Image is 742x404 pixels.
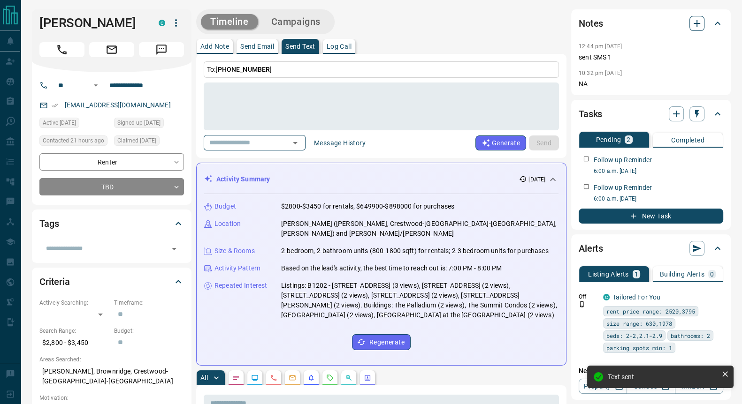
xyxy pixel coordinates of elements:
[594,183,652,193] p: Follow up Reminder
[579,241,603,256] h2: Alerts
[579,16,603,31] h2: Notes
[214,246,255,256] p: Size & Rooms
[596,136,621,143] p: Pending
[612,293,660,301] a: Tailored For You
[204,171,558,188] div: Activity Summary[DATE]
[579,70,622,76] p: 10:32 pm [DATE]
[635,271,638,277] p: 1
[345,374,352,382] svg: Opportunities
[627,136,630,143] p: 2
[579,52,723,62] p: sent SMS 1
[608,373,718,381] div: Text sent
[117,118,161,127] span: Signed up [DATE]
[606,331,662,340] span: beds: 2-2,2.1-2.9
[594,167,723,175] p: 6:00 a.m. [DATE]
[200,43,229,50] p: Add Note
[285,43,315,50] p: Send Text
[579,237,723,260] div: Alerts
[214,263,260,273] p: Activity Pattern
[39,178,184,195] div: TBD
[65,101,171,109] a: [EMAIL_ADDRESS][DOMAIN_NAME]
[39,274,70,289] h2: Criteria
[200,374,208,381] p: All
[204,61,559,78] p: To:
[326,374,334,382] svg: Requests
[262,14,330,30] button: Campaigns
[214,281,267,291] p: Repeated Interest
[114,299,184,307] p: Timeframe:
[579,12,723,35] div: Notes
[307,374,315,382] svg: Listing Alerts
[39,335,109,351] p: $2,800 - $3,450
[281,246,549,256] p: 2-bedroom, 2-bathroom units (800-1800 sqft) for rentals; 2-3 bedroom units for purchases
[281,281,558,320] p: Listings: B1202 - [STREET_ADDRESS] (3 views), [STREET_ADDRESS] (2 views), [STREET_ADDRESS] (2 vie...
[281,202,454,211] p: $2800-$3450 for rentals, $649900-$898000 for purchases
[710,271,714,277] p: 0
[39,270,184,293] div: Criteria
[579,106,602,121] h2: Tasks
[579,292,597,301] p: Off
[270,374,277,382] svg: Calls
[39,15,145,30] h1: [PERSON_NAME]
[201,14,258,30] button: Timeline
[671,137,704,143] p: Completed
[579,301,585,307] svg: Push Notification Only
[352,334,411,350] button: Regenerate
[39,153,184,171] div: Renter
[579,366,723,376] p: New Alert:
[579,79,723,89] p: NA
[528,175,545,184] p: [DATE]
[39,299,109,307] p: Actively Searching:
[671,331,710,340] span: bathrooms: 2
[308,135,371,150] button: Message History
[139,42,184,57] span: Message
[232,374,240,382] svg: Notes
[215,66,272,73] span: [PHONE_NUMBER]
[39,355,184,364] p: Areas Searched:
[39,216,59,231] h2: Tags
[579,43,622,50] p: 12:44 pm [DATE]
[594,155,652,165] p: Follow up Reminder
[214,202,236,211] p: Budget
[117,136,156,145] span: Claimed [DATE]
[240,43,274,50] p: Send Email
[43,136,104,145] span: Contacted 21 hours ago
[603,294,610,300] div: condos.ca
[606,307,695,316] span: rent price range: 2520,3795
[251,374,259,382] svg: Lead Browsing Activity
[39,42,84,57] span: Call
[475,135,526,150] button: Generate
[281,219,558,239] p: [PERSON_NAME] ([PERSON_NAME], Crestwood-[GEOGRAPHIC_DATA]-[GEOGRAPHIC_DATA], [PERSON_NAME]) and [...
[327,43,352,50] p: Log Call
[281,263,502,273] p: Based on the lead's activity, the best time to reach out is: 7:00 PM - 8:00 PM
[289,136,302,150] button: Open
[594,195,723,203] p: 6:00 a.m. [DATE]
[216,174,270,184] p: Activity Summary
[214,219,241,229] p: Location
[579,379,627,394] a: Property
[90,80,101,91] button: Open
[606,343,672,352] span: parking spots min: 1
[39,118,109,131] div: Mon Oct 13 2025
[39,212,184,235] div: Tags
[89,42,134,57] span: Email
[39,327,109,335] p: Search Range:
[114,327,184,335] p: Budget:
[39,135,109,149] div: Tue Oct 14 2025
[364,374,371,382] svg: Agent Actions
[289,374,296,382] svg: Emails
[588,271,629,277] p: Listing Alerts
[606,319,672,328] span: size range: 630,1978
[114,118,184,131] div: Mon Oct 13 2025
[114,135,184,149] div: Mon Oct 13 2025
[52,102,58,109] svg: Email Verified
[579,209,723,224] button: New Task
[39,364,184,389] p: [PERSON_NAME], Brownridge, Crestwood-[GEOGRAPHIC_DATA]-[GEOGRAPHIC_DATA]
[39,394,184,402] p: Motivation:
[168,242,181,255] button: Open
[660,271,704,277] p: Building Alerts
[579,103,723,125] div: Tasks
[43,118,76,127] span: Active [DATE]
[159,20,165,26] div: condos.ca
